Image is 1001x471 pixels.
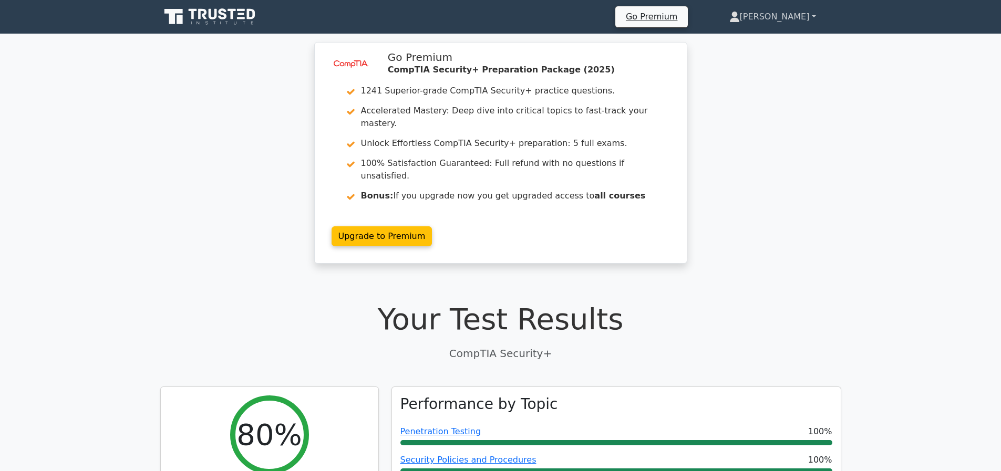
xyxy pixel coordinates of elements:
[704,6,841,27] a: [PERSON_NAME]
[400,426,481,436] a: Penetration Testing
[236,417,302,452] h2: 80%
[808,454,832,466] span: 100%
[400,395,558,413] h3: Performance by Topic
[400,455,536,465] a: Security Policies and Procedures
[160,346,841,361] p: CompTIA Security+
[160,301,841,337] h1: Your Test Results
[332,226,432,246] a: Upgrade to Premium
[808,425,832,438] span: 100%
[620,9,684,24] a: Go Premium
